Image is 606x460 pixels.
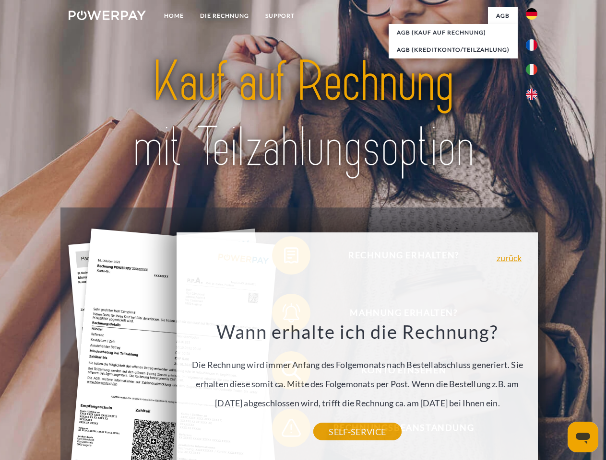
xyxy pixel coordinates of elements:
[257,7,303,24] a: SUPPORT
[92,46,514,184] img: title-powerpay_de.svg
[192,7,257,24] a: DIE RECHNUNG
[526,89,537,100] img: en
[526,8,537,20] img: de
[182,320,533,343] h3: Wann erhalte ich die Rechnung?
[526,39,537,51] img: fr
[568,422,598,452] iframe: Schaltfläche zum Öffnen des Messaging-Fensters
[389,24,518,41] a: AGB (Kauf auf Rechnung)
[488,7,518,24] a: agb
[389,41,518,58] a: AGB (Kreditkonto/Teilzahlung)
[156,7,192,24] a: Home
[526,64,537,75] img: it
[313,423,401,440] a: SELF-SERVICE
[69,11,146,20] img: logo-powerpay-white.svg
[182,320,533,432] div: Die Rechnung wird immer Anfang des Folgemonats nach Bestellabschluss generiert. Sie erhalten dies...
[497,253,522,262] a: zurück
